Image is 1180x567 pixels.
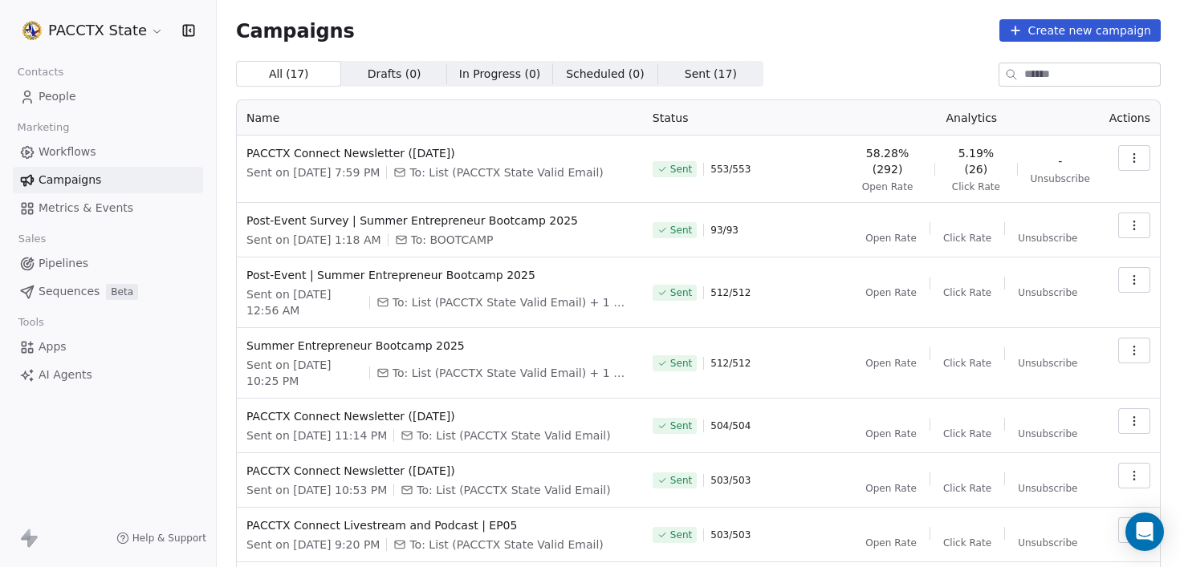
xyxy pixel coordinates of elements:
[844,100,1100,136] th: Analytics
[39,255,88,272] span: Pipelines
[13,195,203,221] a: Metrics & Events
[393,294,633,310] span: To: List (PACCTX State Valid Email) + 1 more
[246,357,363,389] span: Sent on [DATE] 10:25 PM
[710,474,751,487] span: 503 / 503
[246,427,387,443] span: Sent on [DATE] 11:14 PM
[417,427,610,443] span: To: List (PACCTX State Valid Email)
[10,115,76,140] span: Marketing
[417,482,610,498] span: To: List (PACCTX State Valid Email)
[943,232,991,245] span: Click Rate
[952,180,1000,193] span: Click Rate
[246,286,363,318] span: Sent on [DATE] 12:56 AM
[1058,153,1062,169] span: -
[685,66,737,83] span: Sent ( 17 )
[710,529,751,541] span: 503 / 503
[853,145,922,177] span: 58.28% (292)
[999,19,1161,42] button: Create new campaign
[246,463,633,479] span: PACCTX Connect Newsletter ([DATE])
[246,537,380,553] span: Sent on [DATE] 9:20 PM
[39,338,67,355] span: Apps
[13,139,203,165] a: Workflows
[865,357,917,370] span: Open Rate
[459,66,541,83] span: In Progress ( 0 )
[246,517,633,533] span: PACCTX Connect Livestream and Podcast | EP05
[943,482,991,495] span: Click Rate
[670,163,692,176] span: Sent
[1125,512,1164,551] div: Open Intercom Messenger
[39,172,101,188] span: Campaigns
[246,408,633,424] span: PACCTX Connect Newsletter ([DATE])
[865,286,917,299] span: Open Rate
[865,232,917,245] span: Open Rate
[13,278,203,305] a: SequencesBeta
[132,532,206,545] span: Help & Support
[393,365,633,381] span: To: List (PACCTX State Valid Email) + 1 more
[943,537,991,549] span: Click Rate
[670,474,692,487] span: Sent
[236,19,355,42] span: Campaigns
[710,357,751,370] span: 512 / 512
[1018,427,1077,440] span: Unsubscribe
[943,286,991,299] span: Click Rate
[670,419,692,432] span: Sent
[710,419,751,432] span: 504 / 504
[11,227,53,251] span: Sales
[865,482,917,495] span: Open Rate
[22,21,42,40] img: Trans_PACCTX-Logo.png
[670,357,692,370] span: Sent
[643,100,844,136] th: Status
[10,60,71,84] span: Contacts
[865,427,917,440] span: Open Rate
[409,164,603,180] span: To: List (PACCTX State Valid Email)
[1018,286,1077,299] span: Unsubscribe
[39,200,133,217] span: Metrics & Events
[409,537,603,553] span: To: List (PACCTX State Valid Email)
[710,163,751,176] span: 553 / 553
[39,144,96,160] span: Workflows
[710,224,739,237] span: 93 / 93
[1018,482,1077,495] span: Unsubscribe
[710,286,751,299] span: 512 / 512
[368,66,421,83] span: Drafts ( 0 )
[948,145,1003,177] span: 5.19% (26)
[13,334,203,360] a: Apps
[13,167,203,193] a: Campaigns
[1018,537,1077,549] span: Unsubscribe
[246,232,381,248] span: Sent on [DATE] 1:18 AM
[246,164,380,180] span: Sent on [DATE] 7:59 PM
[13,250,203,277] a: Pipelines
[411,232,494,248] span: To: BOOTCAMP
[11,310,51,334] span: Tools
[246,145,633,161] span: PACCTX Connect Newsletter ([DATE])
[865,537,917,549] span: Open Rate
[39,367,92,383] span: AI Agents
[246,267,633,283] span: Post-Event | Summer Entrepreneur Bootcamp 2025
[670,529,692,541] span: Sent
[246,213,633,229] span: Post-Event Survey | Summer Entrepreneur Bootcamp 2025
[246,482,387,498] span: Sent on [DATE] 10:53 PM
[106,284,138,300] span: Beta
[13,83,203,110] a: People
[862,180,913,193] span: Open Rate
[943,357,991,370] span: Click Rate
[39,283,100,300] span: Sequences
[246,338,633,354] span: Summer Entrepreneur Bootcamp 2025
[13,362,203,388] a: AI Agents
[1018,232,1077,245] span: Unsubscribe
[116,532,206,545] a: Help & Support
[48,20,147,41] span: PACCTX State
[1018,357,1077,370] span: Unsubscribe
[670,286,692,299] span: Sent
[19,17,167,44] button: PACCTX State
[237,100,643,136] th: Name
[670,224,692,237] span: Sent
[943,427,991,440] span: Click Rate
[1100,100,1160,136] th: Actions
[566,66,645,83] span: Scheduled ( 0 )
[1031,172,1090,185] span: Unsubscribe
[39,88,76,105] span: People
